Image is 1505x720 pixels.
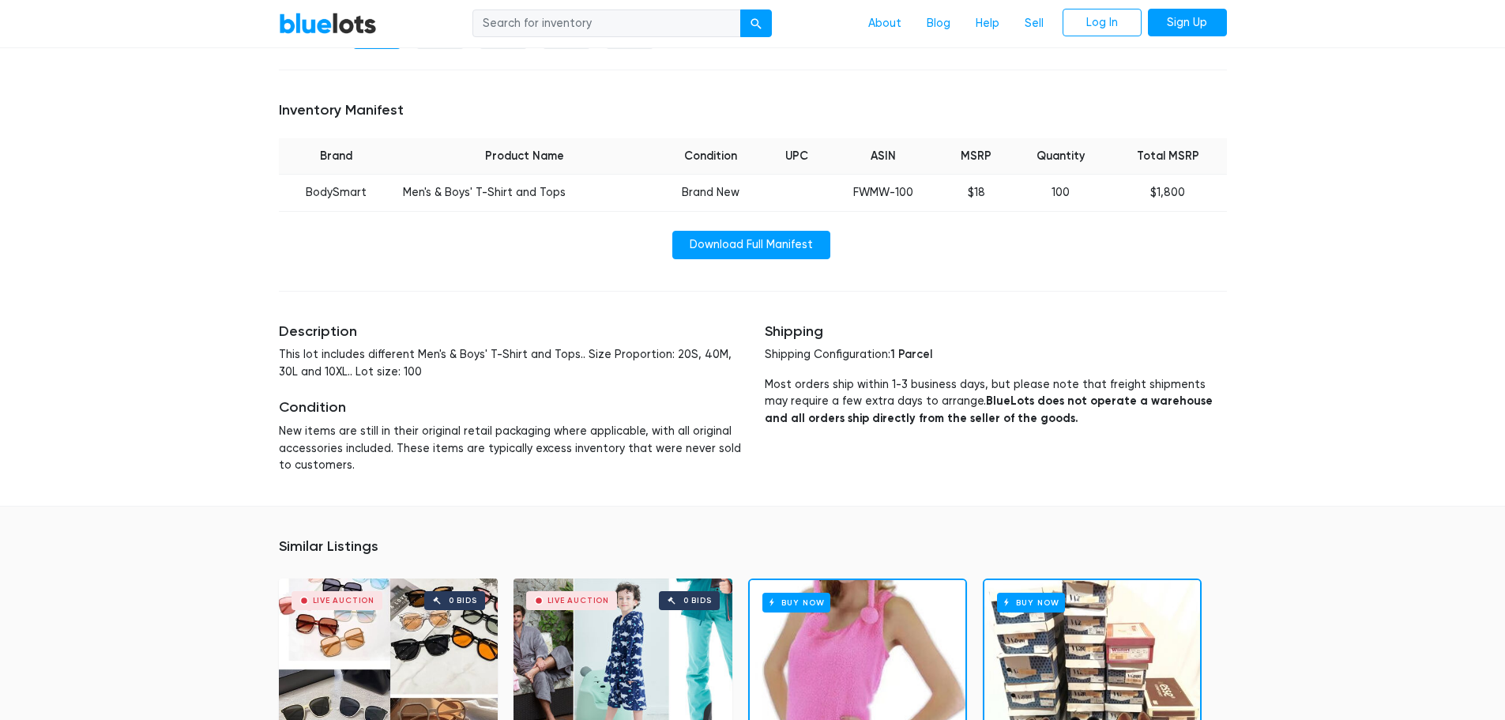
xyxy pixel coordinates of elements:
th: Product Name [393,138,656,175]
a: BlueLots [279,12,377,35]
a: Download Full Manifest [672,231,830,259]
p: Shipping Configuration: [765,346,1227,364]
p: New items are still in their original retail packaging where applicable, with all original access... [279,423,741,474]
div: Live Auction [313,597,375,605]
div: Live Auction [547,597,610,605]
span: 1 Parcel [890,347,932,361]
h5: Description [279,323,741,341]
td: $18 [940,175,1012,212]
p: This lot includes different Men's & Boys' T-Shirt and Tops.. Size Proportion: 20S, 40M, 30L and 1... [279,346,741,380]
h5: Similar Listings [279,538,1227,556]
a: Sign Up [1148,9,1227,37]
th: Brand [279,138,394,175]
h5: Shipping [765,323,1227,341]
h5: Condition [279,399,741,417]
a: About [856,9,914,39]
a: Blog [914,9,963,39]
th: UPC [766,138,826,175]
th: Quantity [1012,138,1109,175]
th: Total MSRP [1109,138,1227,175]
a: Help [963,9,1012,39]
td: BodySmart [279,175,394,212]
th: ASIN [826,138,940,175]
div: 0 bids [449,597,477,605]
h5: Inventory Manifest [279,102,1227,119]
h6: Buy Now [997,593,1066,613]
td: Brand New [656,175,766,212]
td: 100 [1012,175,1109,212]
input: Search for inventory [472,9,741,38]
div: 0 bids [683,597,712,605]
p: Most orders ship within 1-3 business days, but please note that freight shipments may require a f... [765,376,1227,428]
td: Men's & Boys' T-Shirt and Tops [393,175,656,212]
a: Sell [1012,9,1056,39]
h6: Buy Now [762,593,831,613]
td: FWMW-100 [826,175,940,212]
strong: BlueLots does not operate a warehouse and all orders ship directly from the seller of the goods. [765,394,1213,425]
th: MSRP [940,138,1012,175]
td: $1,800 [1109,175,1227,212]
a: Log In [1063,9,1142,37]
th: Condition [656,138,766,175]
